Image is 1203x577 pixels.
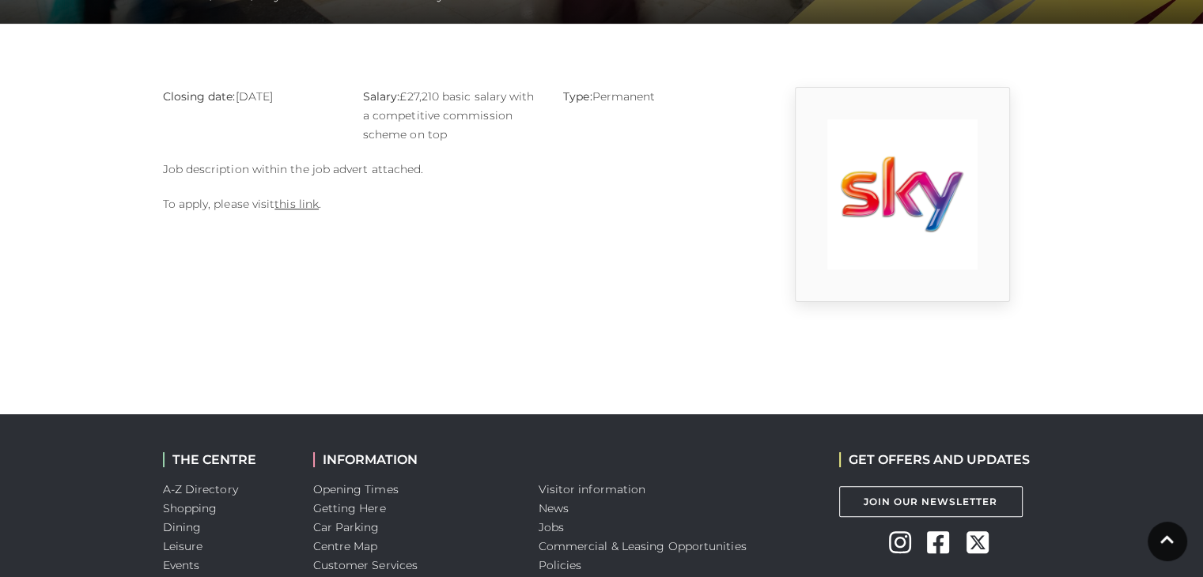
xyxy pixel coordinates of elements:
p: Permanent [563,87,740,106]
a: Leisure [163,539,203,553]
a: A-Z Directory [163,482,238,496]
p: To apply, please visit . [163,194,740,213]
a: this link [274,197,319,211]
a: Commercial & Leasing Opportunities [539,539,747,553]
h2: THE CENTRE [163,452,289,467]
p: [DATE] [163,87,339,106]
a: Dining [163,520,202,534]
a: Getting Here [313,501,386,515]
h2: GET OFFERS AND UPDATES [839,452,1030,467]
a: Car Parking [313,520,380,534]
img: 9_1554823650_1WdN.png [827,119,978,270]
a: Opening Times [313,482,399,496]
h2: INFORMATION [313,452,515,467]
a: Policies [539,558,582,572]
p: £27,210 basic salary with a competitive commission scheme on top [363,87,539,144]
strong: Type: [563,89,592,104]
a: Jobs [539,520,564,534]
a: Join Our Newsletter [839,486,1023,517]
a: Shopping [163,501,218,515]
strong: Closing date: [163,89,236,104]
p: Job description within the job advert attached. [163,160,740,179]
a: Centre Map [313,539,378,553]
a: News [539,501,569,515]
a: Events [163,558,200,572]
a: Customer Services [313,558,418,572]
strong: Salary: [363,89,400,104]
a: Visitor information [539,482,646,496]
